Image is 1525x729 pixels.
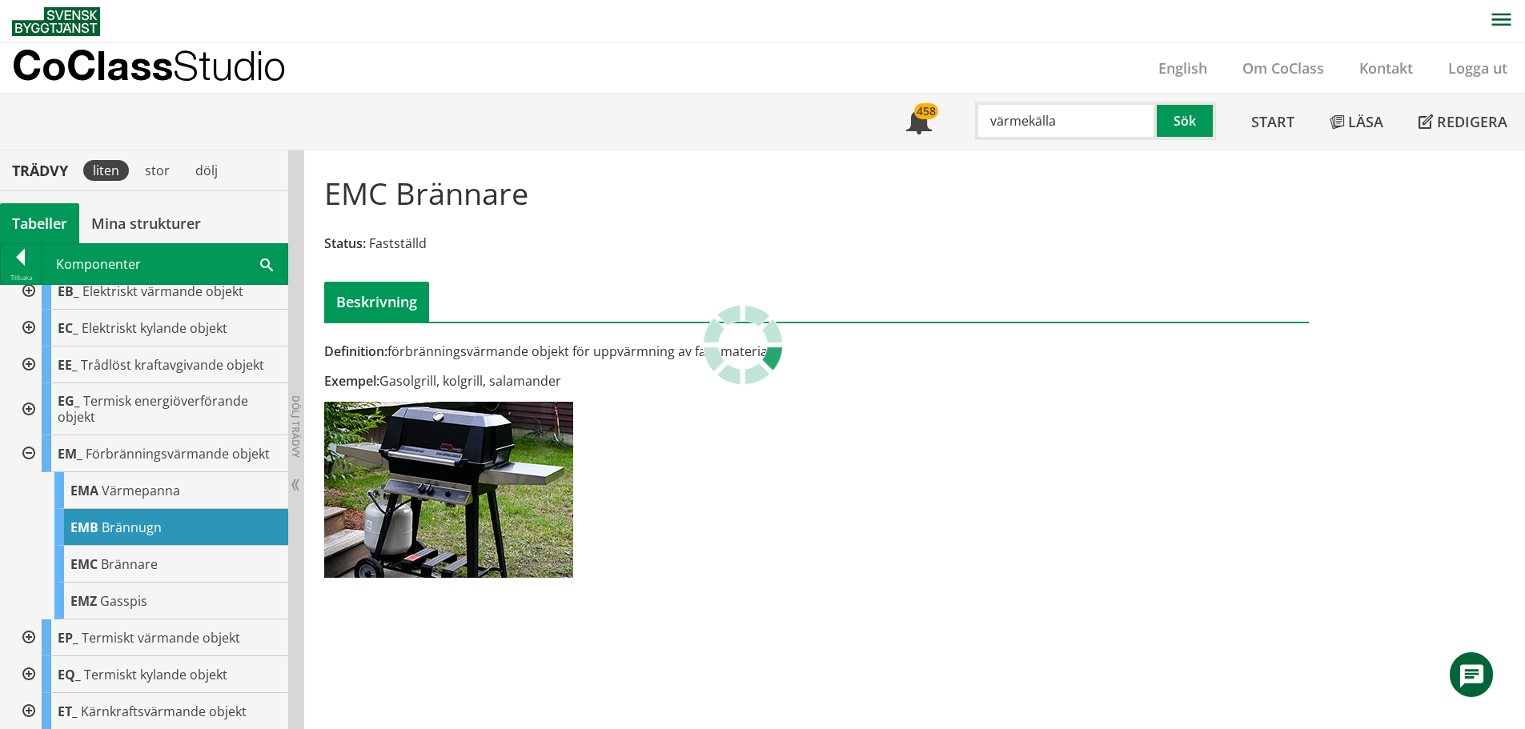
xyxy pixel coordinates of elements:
img: Laddar [703,305,783,385]
span: Start [1251,112,1294,131]
span: EMZ [70,592,97,610]
span: EP_ [58,629,78,647]
span: EMA [70,482,98,499]
span: Termisk energiöverförande objekt [58,392,248,426]
img: emc-brannare.jpg [324,402,573,578]
span: Exempel: [324,372,379,390]
span: Trådlöst kraftavgivande objekt [81,356,264,374]
span: Termiskt kylande objekt [84,666,227,683]
span: EMC [70,555,98,573]
span: EE_ [58,356,78,374]
span: EG_ [58,392,80,410]
a: Kontakt [1342,58,1431,78]
span: Sök i tabellen [260,255,273,272]
span: Redigera [1437,112,1507,131]
span: Notifikationer [906,110,932,136]
a: Mina strukturer [79,203,213,243]
div: Beskrivning [324,282,429,322]
div: Komponenter [42,244,287,284]
span: EM_ [58,445,82,463]
p: CoClass [12,56,286,74]
span: Definition: [324,342,387,360]
span: EB_ [58,282,79,300]
a: English [1141,58,1225,78]
span: Dölj trädvy [289,395,303,458]
span: Elektriskt värmande objekt [82,282,243,300]
a: CoClassStudio [12,43,320,93]
div: förbränningsvärmande objekt för uppvärmning av fast materia [324,342,972,360]
img: Svensk Byggtjänst [12,7,100,36]
div: liten [83,160,129,181]
span: Läsa [1348,112,1383,131]
span: Förbränningsvärmande objekt [86,445,270,463]
div: Gasolgrill, kolgrill, salamander [324,372,972,390]
span: Fastställd [369,234,427,252]
span: Brännare [101,555,158,573]
span: Kärnkraftsvärmande objekt [81,703,247,720]
input: Sök [975,102,1157,140]
a: 458 [889,94,949,150]
div: Trädvy [3,162,77,179]
span: ET_ [58,703,78,720]
div: 458 [914,103,938,119]
h1: EMC Brännare [324,175,528,210]
span: Värmepanna [102,482,180,499]
span: EC_ [58,319,78,337]
span: Brännugn [102,519,162,536]
span: Studio [173,42,286,89]
a: Redigera [1401,94,1525,150]
span: Termiskt värmande objekt [82,629,240,647]
span: EMB [70,519,98,536]
button: Sök [1157,102,1216,140]
span: Elektriskt kylande objekt [82,319,227,337]
div: dölj [186,160,227,181]
span: EQ_ [58,666,81,683]
a: Om CoClass [1225,58,1342,78]
a: Läsa [1312,94,1401,150]
span: Status: [324,234,366,252]
a: Start [1234,94,1312,150]
a: Logga ut [1431,58,1525,78]
div: stor [135,160,179,181]
span: Gasspis [100,592,147,610]
div: Tillbaka [1,271,41,284]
